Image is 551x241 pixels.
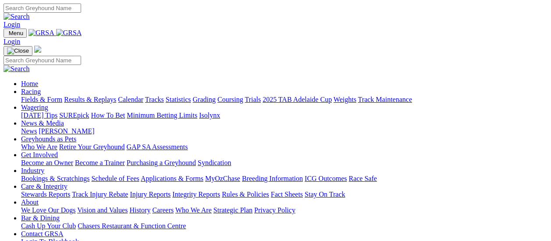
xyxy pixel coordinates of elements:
[4,29,27,38] button: Toggle navigation
[271,191,303,198] a: Fact Sheets
[78,222,186,230] a: Chasers Restaurant & Function Centre
[21,206,547,214] div: About
[59,112,89,119] a: SUREpick
[305,191,345,198] a: Stay On Track
[7,47,29,54] img: Close
[245,96,261,103] a: Trials
[21,230,63,237] a: Contact GRSA
[141,175,203,182] a: Applications & Forms
[145,96,164,103] a: Tracks
[21,143,547,151] div: Greyhounds as Pets
[213,206,252,214] a: Strategic Plan
[305,175,347,182] a: ICG Outcomes
[21,143,57,151] a: Who We Are
[39,127,94,135] a: [PERSON_NAME]
[205,175,240,182] a: MyOzChase
[152,206,174,214] a: Careers
[21,214,60,222] a: Bar & Dining
[21,191,547,198] div: Care & Integrity
[21,206,75,214] a: We Love Our Dogs
[77,206,128,214] a: Vision and Values
[263,96,332,103] a: 2025 TAB Adelaide Cup
[254,206,295,214] a: Privacy Policy
[198,159,231,166] a: Syndication
[21,104,48,111] a: Wagering
[34,46,41,53] img: logo-grsa-white.png
[21,167,44,174] a: Industry
[21,151,58,158] a: Get Involved
[129,206,150,214] a: History
[21,127,547,135] div: News & Media
[4,65,30,73] img: Search
[199,112,220,119] a: Isolynx
[21,175,89,182] a: Bookings & Scratchings
[21,112,57,119] a: [DATE] Tips
[21,159,73,166] a: Become an Owner
[21,183,68,190] a: Care & Integrity
[4,56,81,65] input: Search
[21,159,547,167] div: Get Involved
[127,143,188,151] a: GAP SA Assessments
[91,112,125,119] a: How To Bet
[175,206,212,214] a: Who We Are
[242,175,303,182] a: Breeding Information
[130,191,171,198] a: Injury Reports
[4,38,20,45] a: Login
[21,96,62,103] a: Fields & Form
[21,127,37,135] a: News
[56,29,82,37] img: GRSA
[127,159,196,166] a: Purchasing a Greyhound
[21,112,547,119] div: Wagering
[222,191,269,198] a: Rules & Policies
[75,159,125,166] a: Become a Trainer
[64,96,116,103] a: Results & Replays
[21,191,70,198] a: Stewards Reports
[28,29,54,37] img: GRSA
[91,175,139,182] a: Schedule of Fees
[334,96,356,103] a: Weights
[21,175,547,183] div: Industry
[72,191,128,198] a: Track Injury Rebate
[348,175,377,182] a: Race Safe
[217,96,243,103] a: Coursing
[21,222,76,230] a: Cash Up Your Club
[4,46,32,56] button: Toggle navigation
[21,119,64,127] a: News & Media
[4,21,20,28] a: Login
[21,222,547,230] div: Bar & Dining
[358,96,412,103] a: Track Maintenance
[9,30,23,36] span: Menu
[21,135,76,143] a: Greyhounds as Pets
[21,96,547,104] div: Racing
[172,191,220,198] a: Integrity Reports
[59,143,125,151] a: Retire Your Greyhound
[21,88,41,95] a: Racing
[127,112,197,119] a: Minimum Betting Limits
[118,96,143,103] a: Calendar
[21,198,39,206] a: About
[21,80,38,87] a: Home
[193,96,216,103] a: Grading
[166,96,191,103] a: Statistics
[4,4,81,13] input: Search
[4,13,30,21] img: Search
